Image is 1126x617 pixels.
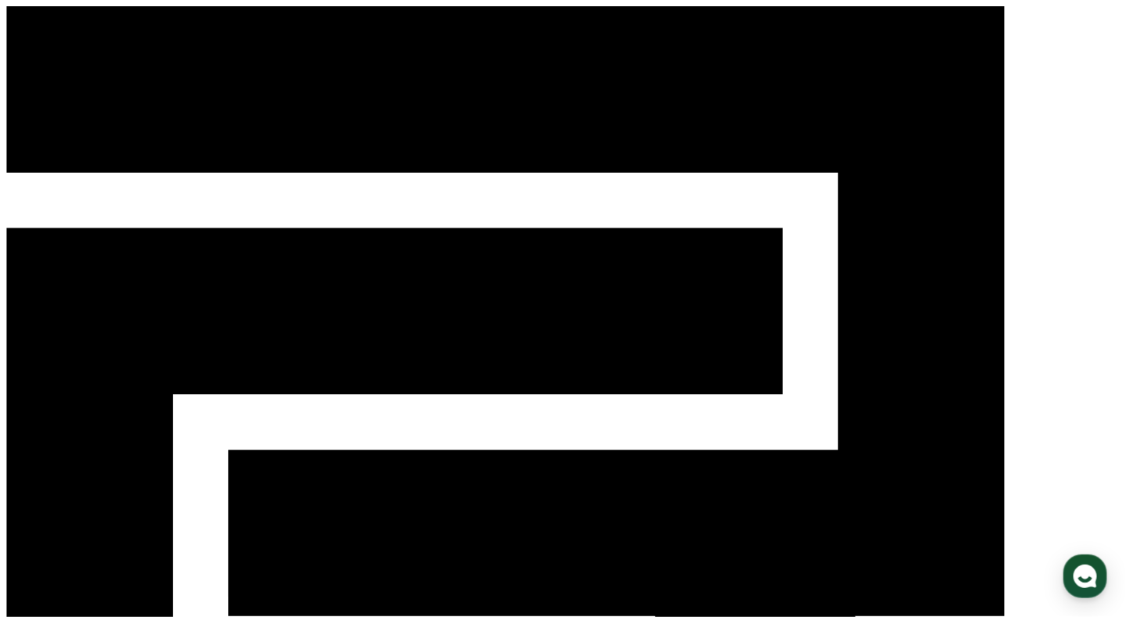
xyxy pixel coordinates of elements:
[5,487,103,526] a: 홈
[103,487,202,526] a: 대화
[202,487,300,526] a: 설정
[242,511,260,523] span: 설정
[49,511,59,523] span: 홈
[143,511,162,524] span: 대화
